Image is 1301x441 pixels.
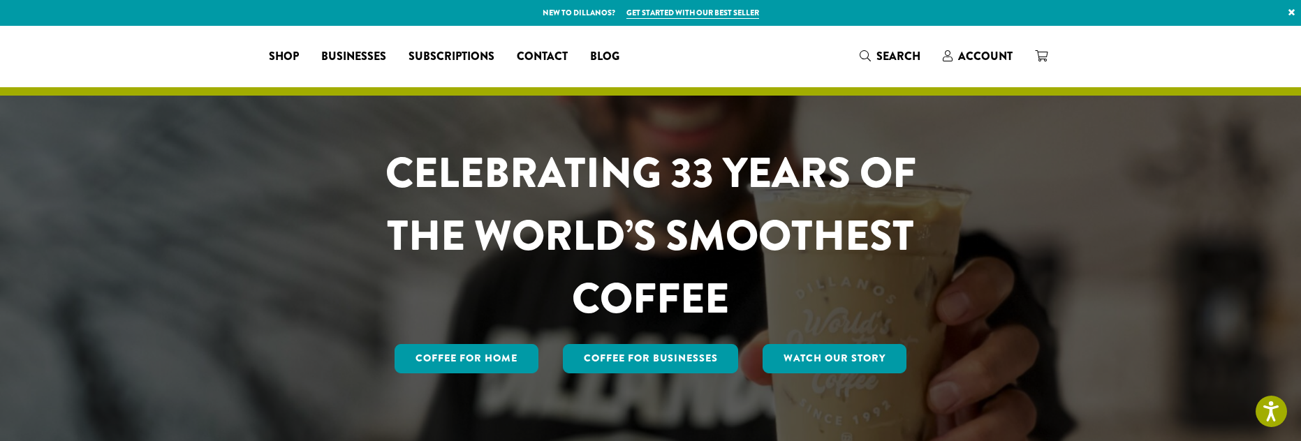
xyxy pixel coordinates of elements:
[269,48,299,66] span: Shop
[848,45,932,68] a: Search
[258,45,310,68] a: Shop
[563,344,739,373] a: Coffee For Businesses
[321,48,386,66] span: Businesses
[517,48,568,66] span: Contact
[590,48,619,66] span: Blog
[395,344,538,373] a: Coffee for Home
[763,344,906,373] a: Watch Our Story
[344,142,957,330] h1: CELEBRATING 33 YEARS OF THE WORLD’S SMOOTHEST COFFEE
[876,48,920,64] span: Search
[958,48,1013,64] span: Account
[409,48,494,66] span: Subscriptions
[626,7,759,19] a: Get started with our best seller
